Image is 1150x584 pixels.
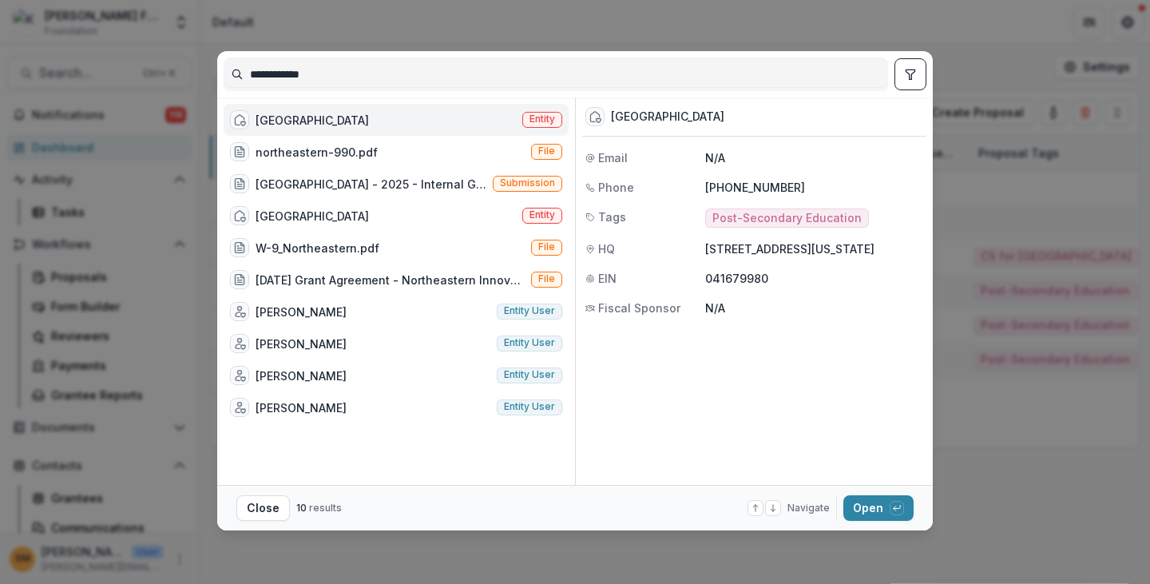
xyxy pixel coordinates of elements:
span: Entity user [504,401,555,412]
span: HQ [598,240,615,257]
div: W-9_Northeastern.pdf [256,240,379,256]
button: toggle filters [894,58,926,90]
span: Entity user [504,369,555,380]
div: [GEOGRAPHIC_DATA] [256,112,369,129]
div: [DATE] Grant Agreement - Northeastern Innovation Lab.pdf [256,272,525,288]
div: [GEOGRAPHIC_DATA] - 2025 - Internal Grant Concept Form [256,176,486,193]
div: [PERSON_NAME] [256,304,347,320]
span: File [538,273,555,284]
div: northeastern-990.pdf [256,144,378,161]
span: Entity user [504,305,555,316]
div: [PERSON_NAME] [256,336,347,352]
span: Entity user [504,337,555,348]
div: [PERSON_NAME] [256,399,347,416]
span: Phone [598,179,634,196]
p: [STREET_ADDRESS][US_STATE] [705,240,923,257]
button: Open [843,495,914,521]
span: 10 [296,502,307,514]
p: N/A [705,149,923,166]
div: [GEOGRAPHIC_DATA] [256,208,369,224]
span: Post-Secondary Education [712,212,862,225]
span: Entity [529,209,555,220]
span: Submission [500,177,555,189]
span: Navigate [787,501,830,515]
span: Email [598,149,628,166]
span: Entity [529,113,555,125]
div: [PERSON_NAME] [256,367,347,384]
span: Fiscal Sponsor [598,300,680,316]
p: N/A [705,300,923,316]
div: [GEOGRAPHIC_DATA] [611,110,724,124]
button: Close [236,495,290,521]
span: results [309,502,342,514]
p: 041679980 [705,270,923,287]
span: File [538,241,555,252]
span: File [538,145,555,157]
span: EIN [598,270,617,287]
span: Tags [598,209,626,225]
p: [PHONE_NUMBER] [705,179,923,196]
